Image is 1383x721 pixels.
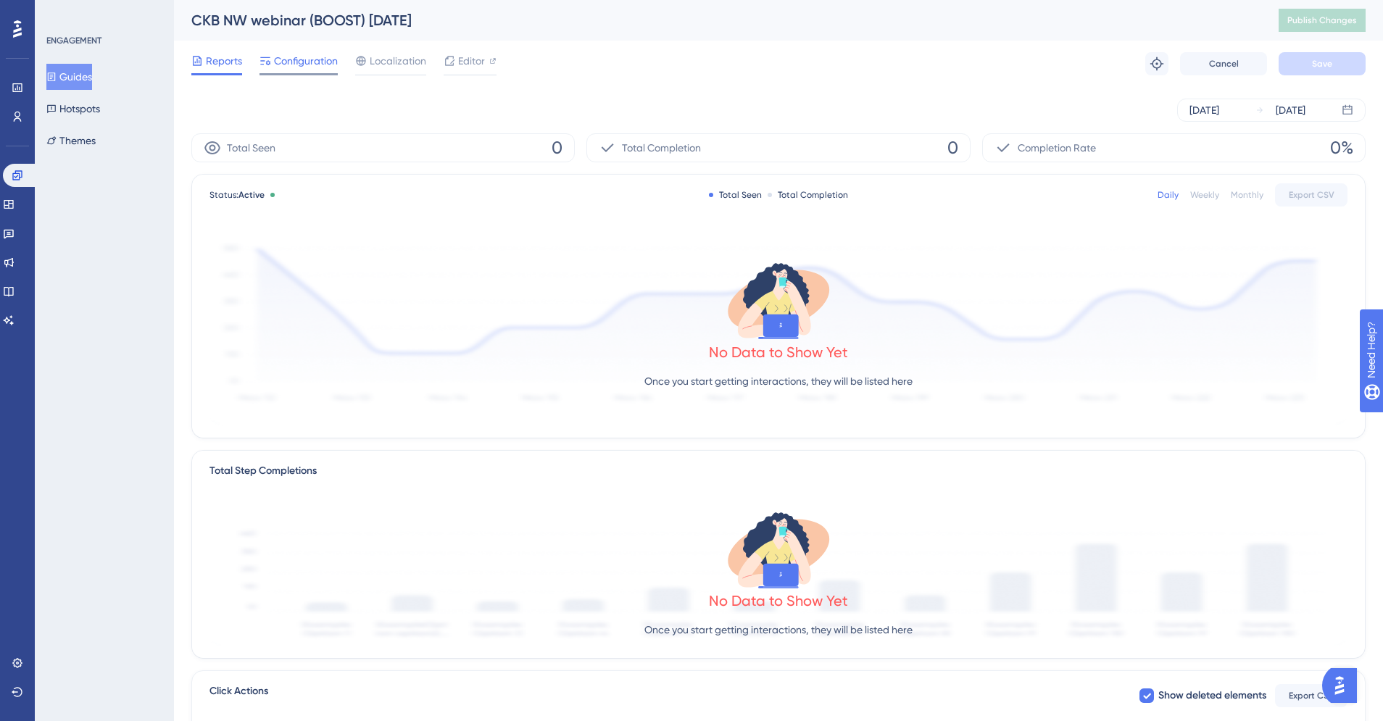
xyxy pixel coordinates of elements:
span: Export CSV [1289,690,1334,701]
iframe: UserGuiding AI Assistant Launcher [1322,664,1366,707]
button: Export CSV [1275,684,1347,707]
span: Active [238,190,265,200]
span: Total Seen [227,139,275,157]
span: Localization [370,52,426,70]
span: Editor [458,52,485,70]
div: Total Step Completions [209,462,317,480]
span: Show deleted elements [1158,687,1266,704]
button: Hotspots [46,96,100,122]
p: Once you start getting interactions, they will be listed here [644,621,913,638]
div: ENGAGEMENT [46,35,101,46]
div: No Data to Show Yet [709,342,848,362]
span: 0% [1330,136,1353,159]
span: Save [1312,58,1332,70]
div: Total Seen [709,189,762,201]
span: Reports [206,52,242,70]
span: Status: [209,189,265,201]
div: [DATE] [1276,101,1305,119]
div: Monthly [1231,189,1263,201]
span: Completion Rate [1018,139,1096,157]
div: CKB NW webinar (BOOST) [DATE] [191,10,1242,30]
p: Once you start getting interactions, they will be listed here [644,372,913,390]
div: No Data to Show Yet [709,591,848,611]
span: 0 [947,136,958,159]
span: Click Actions [209,683,268,709]
span: Cancel [1209,58,1239,70]
span: 0 [552,136,562,159]
button: Cancel [1180,52,1267,75]
span: Need Help? [34,4,91,21]
button: Guides [46,64,92,90]
span: Export CSV [1289,189,1334,201]
div: Daily [1158,189,1179,201]
span: Publish Changes [1287,14,1357,26]
button: Publish Changes [1279,9,1366,32]
button: Themes [46,128,96,154]
div: Total Completion [768,189,848,201]
span: Total Completion [622,139,701,157]
button: Save [1279,52,1366,75]
div: [DATE] [1189,101,1219,119]
span: Configuration [274,52,338,70]
button: Export CSV [1275,183,1347,207]
div: Weekly [1190,189,1219,201]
